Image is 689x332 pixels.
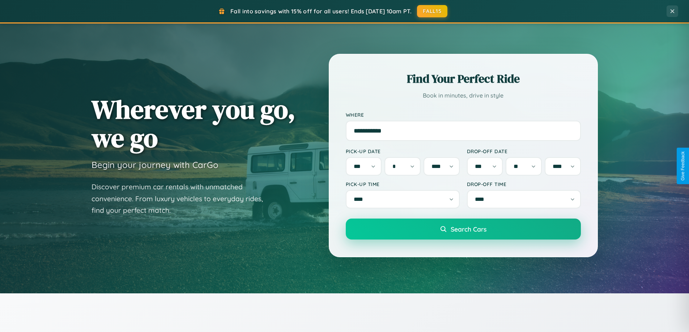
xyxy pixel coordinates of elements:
span: Fall into savings with 15% off for all users! Ends [DATE] 10am PT. [230,8,412,15]
label: Where [346,112,581,118]
span: Search Cars [451,225,486,233]
label: Pick-up Date [346,148,460,154]
button: Search Cars [346,219,581,240]
h1: Wherever you go, we go [92,95,295,152]
label: Drop-off Time [467,181,581,187]
p: Discover premium car rentals with unmatched convenience. From luxury vehicles to everyday rides, ... [92,181,272,216]
h3: Begin your journey with CarGo [92,159,218,170]
p: Book in minutes, drive in style [346,90,581,101]
h2: Find Your Perfect Ride [346,71,581,87]
div: Give Feedback [680,151,685,181]
button: FALL15 [417,5,447,17]
label: Drop-off Date [467,148,581,154]
label: Pick-up Time [346,181,460,187]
